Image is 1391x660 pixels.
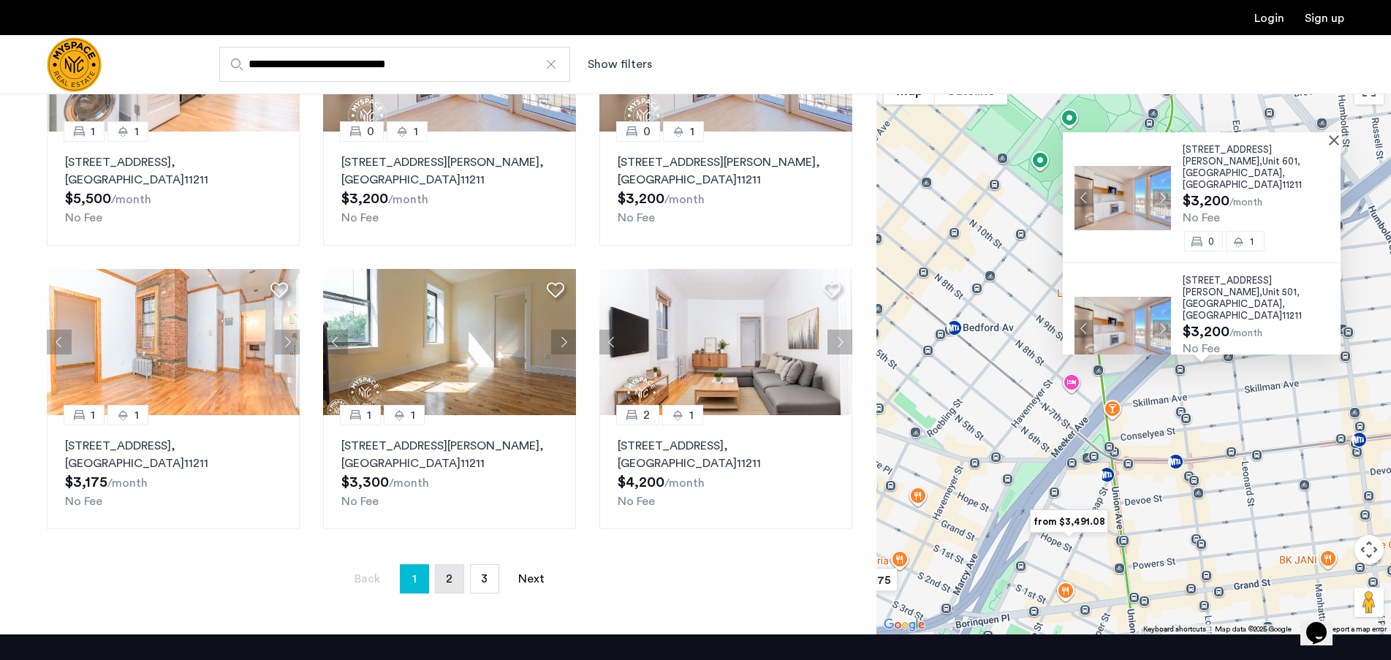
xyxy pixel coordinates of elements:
[599,269,852,415] img: af89ecc1-02ec-4b73-9198-5dcabcf3354e_638925324692599209.jpeg
[1183,343,1220,354] span: No Fee
[1183,145,1272,166] span: [STREET_ADDRESS][PERSON_NAME],
[1183,325,1229,339] span: $3,200
[481,573,488,585] span: 3
[1254,12,1284,24] a: Login
[1183,212,1220,224] span: No Fee
[323,132,576,246] a: 01[STREET_ADDRESS][PERSON_NAME], [GEOGRAPHIC_DATA]11211No Fee
[1229,197,1262,208] sub: /month
[446,573,452,585] span: 2
[664,194,705,205] sub: /month
[412,567,417,591] span: 1
[880,615,928,634] img: Google
[1300,602,1347,645] iframe: chat widget
[65,496,102,507] span: No Fee
[111,194,151,205] sub: /month
[47,37,102,92] img: logo
[664,477,705,489] sub: /month
[1354,535,1384,564] button: Map camera controls
[47,330,72,354] button: Previous apartment
[827,330,852,354] button: Next apartment
[47,269,300,415] img: 1990_638212319185360883.jpeg
[65,212,102,224] span: No Fee
[618,475,664,490] span: $4,200
[1215,626,1292,633] span: Map data ©2025 Google
[134,406,139,424] span: 1
[65,153,281,189] p: [STREET_ADDRESS] 11211
[599,132,852,246] a: 01[STREET_ADDRESS][PERSON_NAME], [GEOGRAPHIC_DATA]11211No Fee
[618,496,655,507] span: No Fee
[689,406,694,424] span: 1
[1305,12,1344,24] a: Registration
[1183,299,1285,320] span: , [GEOGRAPHIC_DATA]
[91,406,95,424] span: 1
[47,564,852,593] nav: Pagination
[599,415,852,529] a: 21[STREET_ADDRESS], [GEOGRAPHIC_DATA]11211No Fee
[1183,276,1272,297] span: [STREET_ADDRESS][PERSON_NAME],
[1282,311,1302,320] span: 11211
[1208,236,1214,246] span: 0
[1183,168,1285,189] span: , [GEOGRAPHIC_DATA]
[107,477,148,489] sub: /month
[1074,319,1093,338] button: Previous apartment
[47,132,300,246] a: 11[STREET_ADDRESS], [GEOGRAPHIC_DATA]11211No Fee
[341,212,379,224] span: No Fee
[1262,287,1300,297] span: Unit 501,
[323,415,576,529] a: 11[STREET_ADDRESS][PERSON_NAME], [GEOGRAPHIC_DATA]11211No Fee
[814,564,903,596] div: from $3175
[1153,319,1171,338] button: Next apartment
[341,191,388,206] span: $3,200
[1153,189,1171,207] button: Next apartment
[65,437,281,472] p: [STREET_ADDRESS] 11211
[414,123,418,140] span: 1
[1354,588,1384,617] button: Drag Pegman onto the map to open Street View
[1074,165,1171,230] img: Apartment photo
[388,194,428,205] sub: /month
[551,330,576,354] button: Next apartment
[341,153,558,189] p: [STREET_ADDRESS][PERSON_NAME] 11211
[1183,299,1282,308] span: [GEOGRAPHIC_DATA]
[618,212,655,224] span: No Fee
[367,406,371,424] span: 1
[275,330,300,354] button: Next apartment
[323,330,348,354] button: Previous apartment
[47,37,102,92] a: Cazamio Logo
[618,437,834,472] p: [STREET_ADDRESS] 11211
[880,615,928,634] a: Open this area in Google Maps (opens a new window)
[599,330,624,354] button: Previous apartment
[1229,328,1262,338] sub: /month
[47,415,300,529] a: 11[STREET_ADDRESS], [GEOGRAPHIC_DATA]11211No Fee
[618,191,664,206] span: $3,200
[411,406,415,424] span: 1
[134,123,139,140] span: 1
[367,123,374,140] span: 0
[690,123,694,140] span: 1
[1074,296,1171,360] img: Apartment photo
[341,437,558,472] p: [STREET_ADDRESS][PERSON_NAME] 11211
[517,565,546,593] a: Next
[65,475,107,490] span: $3,175
[323,269,576,415] img: 1997_638266801933098883.png
[1143,624,1206,634] button: Keyboard shortcuts
[618,153,834,189] p: [STREET_ADDRESS][PERSON_NAME] 11211
[1183,168,1282,178] span: [GEOGRAPHIC_DATA]
[1183,194,1229,208] span: $3,200
[91,123,95,140] span: 1
[643,406,650,424] span: 2
[65,191,111,206] span: $5,500
[1074,189,1093,207] button: Previous apartment
[1262,156,1300,166] span: Unit 601,
[389,477,429,489] sub: /month
[643,123,651,140] span: 0
[1250,236,1254,246] span: 1
[1024,505,1114,538] div: from $3,491.08
[588,56,652,73] button: Show or hide filters
[341,475,389,490] span: $3,300
[341,496,379,507] span: No Fee
[1332,134,1342,145] button: Close
[1328,624,1387,634] a: Report a map error
[1282,180,1302,189] span: 11211
[355,573,380,585] span: Back
[219,47,570,82] input: Apartment Search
